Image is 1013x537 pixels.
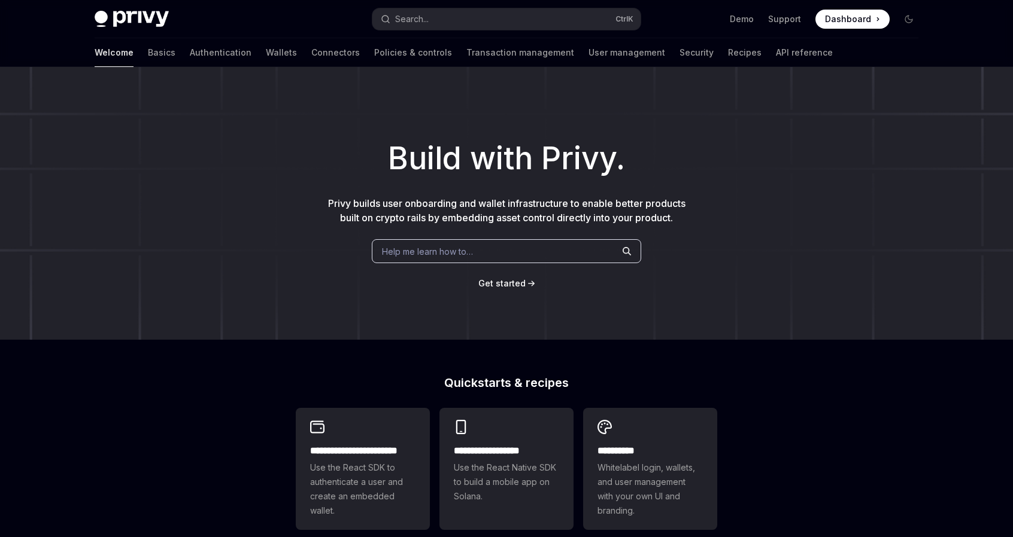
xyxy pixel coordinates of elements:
a: Dashboard [815,10,890,29]
span: Ctrl K [615,14,633,24]
a: Authentication [190,38,251,67]
div: Search... [395,12,429,26]
a: Basics [148,38,175,67]
h2: Quickstarts & recipes [296,377,717,389]
a: Recipes [728,38,762,67]
a: Connectors [311,38,360,67]
button: Toggle dark mode [899,10,918,29]
a: **** **** **** ***Use the React Native SDK to build a mobile app on Solana. [439,408,574,530]
span: Privy builds user onboarding and wallet infrastructure to enable better products built on crypto ... [328,197,686,224]
a: Get started [478,277,526,289]
a: User management [589,38,665,67]
a: Demo [730,13,754,25]
img: dark logo [95,11,169,28]
button: Open search [372,8,641,30]
a: Wallets [266,38,297,67]
span: Dashboard [825,13,871,25]
a: Policies & controls [374,38,452,67]
span: Get started [478,278,526,288]
span: Help me learn how to… [382,245,473,258]
span: Use the React Native SDK to build a mobile app on Solana. [454,460,559,504]
a: Transaction management [466,38,574,67]
a: Support [768,13,801,25]
h1: Build with Privy. [19,135,994,182]
a: Welcome [95,38,134,67]
a: Security [680,38,714,67]
a: **** *****Whitelabel login, wallets, and user management with your own UI and branding. [583,408,717,530]
span: Whitelabel login, wallets, and user management with your own UI and branding. [598,460,703,518]
a: API reference [776,38,833,67]
span: Use the React SDK to authenticate a user and create an embedded wallet. [310,460,415,518]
